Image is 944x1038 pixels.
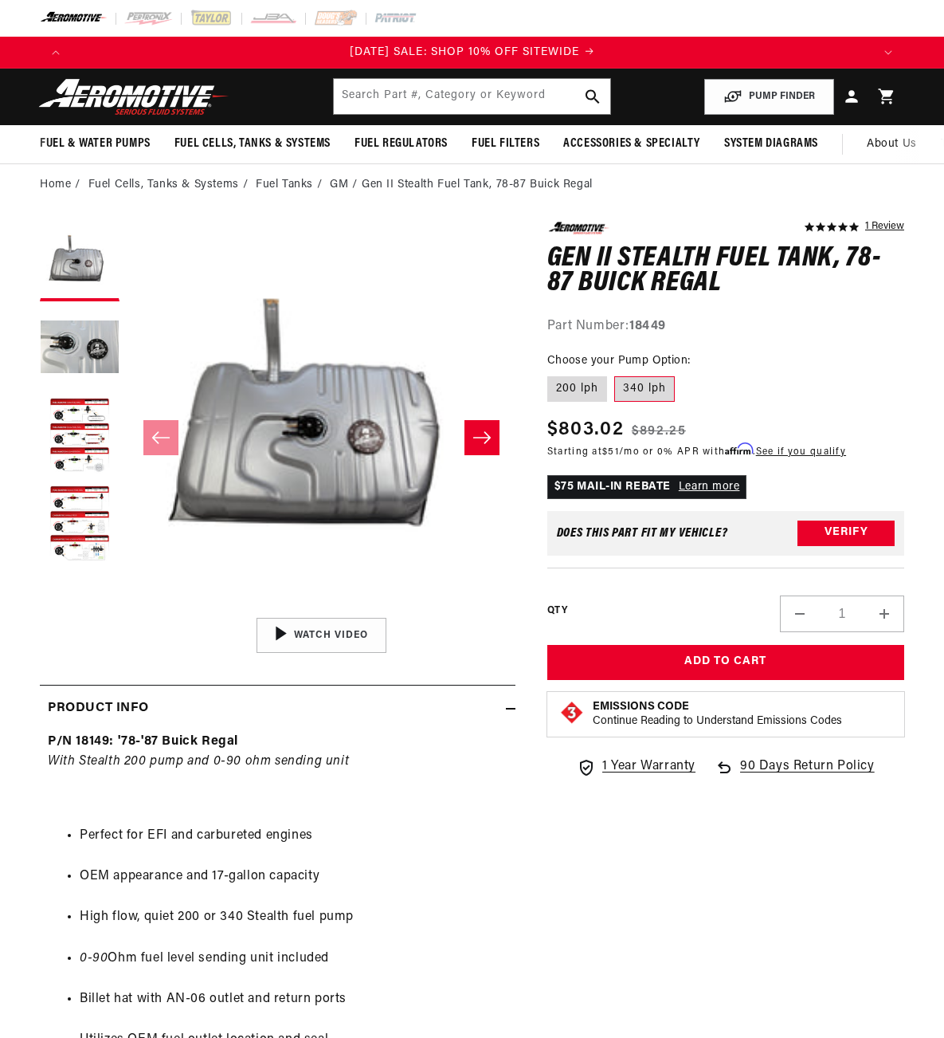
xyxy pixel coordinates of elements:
[174,136,331,152] span: Fuel Cells, Tanks & Systems
[72,44,872,61] div: Announcement
[855,125,929,163] a: About Us
[48,735,238,748] strong: P/N 18149: '78-'87 Buick Regal
[28,125,163,163] summary: Fuel & Water Pumps
[80,949,507,969] li: Ohm fuel level sending unit included
[547,604,567,618] label: QTY
[354,136,448,152] span: Fuel Regulators
[40,397,119,477] button: Load image 3 in gallery view
[547,317,904,337] div: Part Number:
[330,176,348,194] a: GM
[343,125,460,163] summary: Fuel Regulators
[547,415,624,444] span: $803.02
[712,125,830,163] summary: System Diagrams
[575,79,610,114] button: search button
[80,867,507,887] li: OEM appearance and 17-gallon capacity
[40,176,904,194] nav: breadcrumbs
[559,700,585,725] img: Emissions code
[602,447,619,457] span: $51
[679,481,740,493] a: Learn more
[40,136,151,152] span: Fuel & Water Pumps
[48,698,148,719] h2: Product Info
[593,701,689,713] strong: Emissions Code
[143,420,178,455] button: Slide left
[34,78,233,116] img: Aeromotive
[72,44,872,61] div: 1 of 3
[865,222,904,233] a: 1 reviews
[40,222,119,301] button: Load image 1 in gallery view
[725,443,753,455] span: Affirm
[547,645,904,681] button: Add to Cart
[715,757,875,793] a: 90 Days Return Policy
[80,952,108,965] em: 0-90
[724,136,818,152] span: System Diagrams
[872,37,904,69] button: Translation missing: en.sections.announcements.next_announcement
[563,136,700,152] span: Accessories & Specialty
[163,125,343,163] summary: Fuel Cells, Tanks & Systems
[632,422,686,441] s: $892.25
[40,176,71,194] a: Home
[80,826,507,847] li: Perfect for EFI and carbureted engines
[867,138,917,150] span: About Us
[72,44,872,61] a: [DATE] SALE: SHOP 10% OFF SITEWIDE
[629,320,666,332] strong: 18449
[350,46,579,58] span: [DATE] SALE: SHOP 10% OFF SITEWIDE
[547,475,747,499] p: $75 MAIL-IN REBATE
[740,757,875,793] span: 90 Days Return Policy
[80,907,507,928] li: High flow, quiet 200 or 340 Stealth fuel pump
[40,37,72,69] button: Translation missing: en.sections.announcements.previous_announcement
[756,447,846,457] a: See if you qualify - Learn more about Affirm Financing (opens in modal)
[48,755,349,768] em: With Stealth 200 pump and 0-90 ohm sending unit
[593,700,842,729] button: Emissions CodeContinue Reading to Understand Emissions Codes
[547,376,607,402] label: 200 lph
[334,79,609,114] input: Search by Part Number, Category or Keyword
[614,376,675,402] label: 340 lph
[88,176,253,194] li: Fuel Cells, Tanks & Systems
[464,420,499,455] button: Slide right
[577,757,695,777] a: 1 Year Warranty
[797,521,895,546] button: Verify
[80,989,507,1010] li: Billet hat with AN-06 outlet and return ports
[472,136,539,152] span: Fuel Filters
[40,309,119,389] button: Load image 2 in gallery view
[593,714,842,729] p: Continue Reading to Understand Emissions Codes
[256,176,313,194] a: Fuel Tanks
[704,79,834,115] button: PUMP FINDER
[40,222,515,653] media-gallery: Gallery Viewer
[602,757,695,777] span: 1 Year Warranty
[40,686,515,732] summary: Product Info
[557,527,728,540] div: Does This part fit My vehicle?
[40,485,119,564] button: Load image 4 in gallery view
[547,352,692,369] legend: Choose your Pump Option:
[547,246,904,297] h1: Gen II Stealth Fuel Tank, 78-87 Buick Regal
[551,125,712,163] summary: Accessories & Specialty
[460,125,551,163] summary: Fuel Filters
[362,176,593,194] li: Gen II Stealth Fuel Tank, 78-87 Buick Regal
[547,444,846,459] p: Starting at /mo or 0% APR with .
